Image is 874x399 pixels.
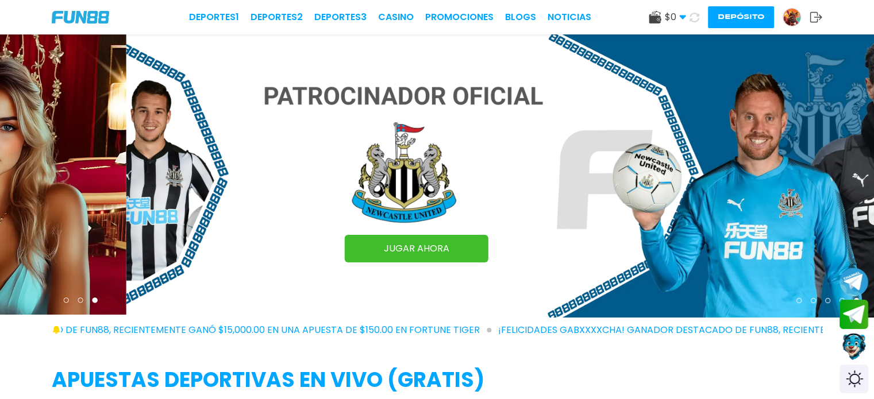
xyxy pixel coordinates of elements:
img: Company Logo [52,11,109,24]
a: NOTICIAS [548,10,591,24]
span: $ 0 [665,10,686,24]
a: BLOGS [505,10,536,24]
div: Switch theme [840,365,868,393]
a: Deportes2 [251,10,303,24]
button: Depósito [708,6,774,28]
img: Avatar [783,9,800,26]
button: Contact customer service [840,332,868,362]
a: JUGAR AHORA [345,235,488,262]
button: Join telegram [840,300,868,330]
h2: APUESTAS DEPORTIVAS EN VIVO (gratis) [52,365,822,396]
a: Deportes1 [189,10,239,24]
a: Avatar [783,8,810,26]
a: Deportes3 [314,10,367,24]
a: Promociones [425,10,494,24]
button: Join telegram channel [840,267,868,297]
a: CASINO [378,10,414,24]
